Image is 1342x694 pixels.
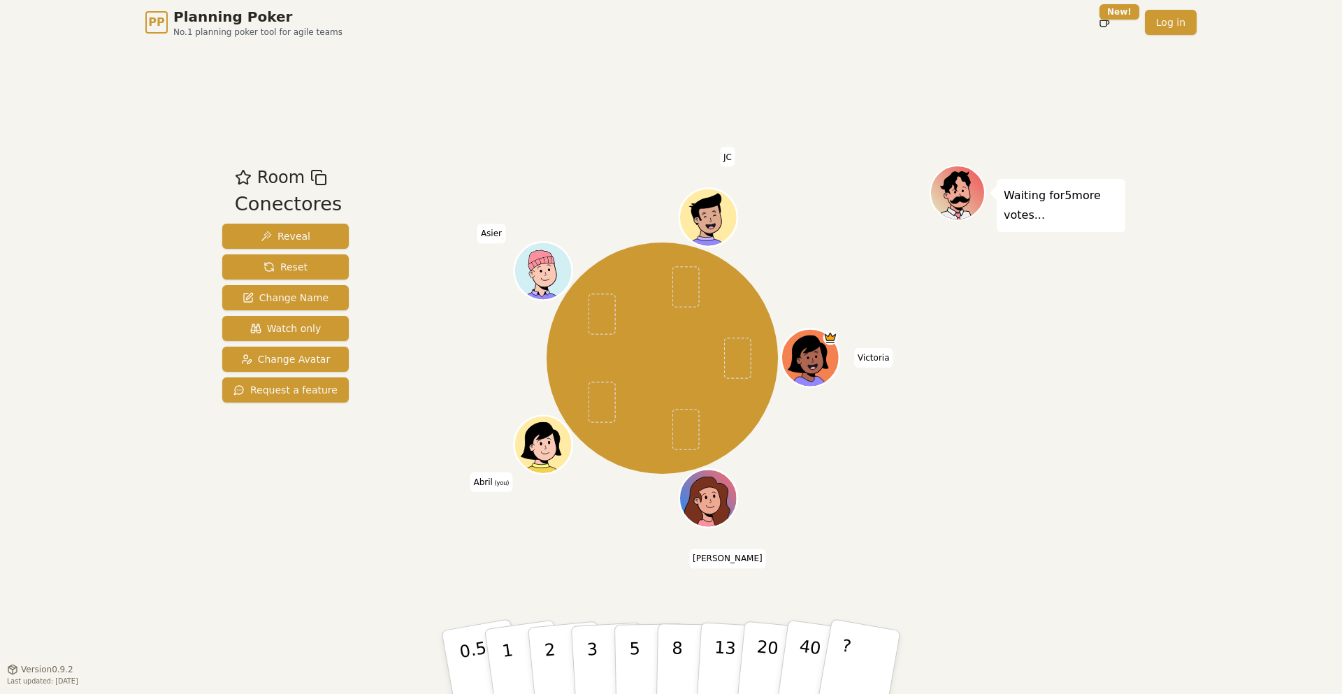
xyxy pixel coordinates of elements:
[477,224,505,244] span: Click to change your name
[720,147,735,167] span: Click to change your name
[264,260,308,274] span: Reset
[854,348,893,368] span: Click to change your name
[173,7,342,27] span: Planning Poker
[7,664,73,675] button: Version0.9.2
[222,285,349,310] button: Change Name
[145,7,342,38] a: PPPlanning PokerNo.1 planning poker tool for agile teams
[493,480,510,486] span: (you)
[470,472,513,492] span: Click to change your name
[148,14,164,31] span: PP
[689,549,766,569] span: Click to change your name
[1092,10,1117,35] button: New!
[1099,4,1139,20] div: New!
[1004,186,1118,225] p: Waiting for 5 more votes...
[516,417,570,472] button: Click to change your avatar
[241,352,331,366] span: Change Avatar
[1145,10,1197,35] a: Log in
[222,377,349,403] button: Request a feature
[7,677,78,685] span: Last updated: [DATE]
[823,331,837,345] span: Victoria is the host
[222,224,349,249] button: Reveal
[222,316,349,341] button: Watch only
[235,165,252,190] button: Add as favourite
[250,321,322,335] span: Watch only
[21,664,73,675] span: Version 0.9.2
[233,383,338,397] span: Request a feature
[173,27,342,38] span: No.1 planning poker tool for agile teams
[222,254,349,280] button: Reset
[222,347,349,372] button: Change Avatar
[243,291,329,305] span: Change Name
[235,190,342,219] div: Conectores
[261,229,310,243] span: Reveal
[257,165,305,190] span: Room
